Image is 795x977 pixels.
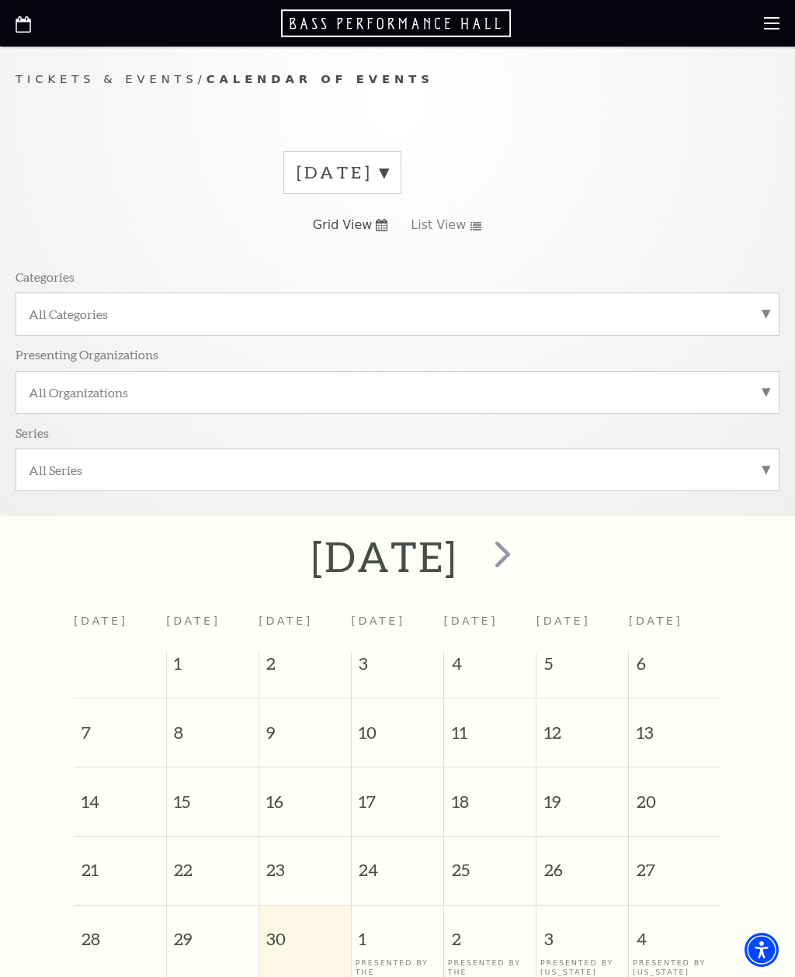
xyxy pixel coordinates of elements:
[444,652,536,683] span: 4
[629,652,721,683] span: 6
[259,698,351,752] span: 9
[259,652,351,683] span: 2
[167,698,259,752] span: 8
[167,906,259,959] span: 29
[167,767,259,821] span: 15
[444,698,536,752] span: 11
[351,615,405,627] span: [DATE]
[259,615,313,627] span: [DATE]
[536,698,628,752] span: 12
[74,606,166,652] th: [DATE]
[444,615,498,627] span: [DATE]
[444,906,536,959] span: 2
[352,837,443,890] span: 24
[297,161,388,185] label: [DATE]
[352,698,443,752] span: 10
[313,217,373,234] span: Grid View
[536,615,591,627] span: [DATE]
[629,698,721,752] span: 13
[629,837,721,890] span: 27
[629,906,721,959] span: 4
[16,72,198,85] span: Tickets & Events
[74,767,166,821] span: 14
[629,767,721,821] span: 20
[259,767,351,821] span: 16
[629,615,683,627] span: [DATE]
[29,462,766,478] label: All Series
[444,767,536,821] span: 18
[352,906,443,959] span: 1
[16,269,75,285] p: Categories
[259,906,351,959] span: 30
[16,70,779,89] p: /
[259,837,351,890] span: 23
[166,615,220,627] span: [DATE]
[74,906,166,959] span: 28
[167,837,259,890] span: 22
[16,424,49,441] p: Series
[29,306,766,322] label: All Categories
[536,906,628,959] span: 3
[536,767,628,821] span: 19
[74,837,166,890] span: 21
[745,933,779,967] div: Accessibility Menu
[311,532,458,581] h2: [DATE]
[29,384,766,400] label: All Organizations
[536,652,628,683] span: 5
[473,529,529,584] button: next
[16,346,158,362] p: Presenting Organizations
[411,217,466,234] span: List View
[167,652,259,683] span: 1
[536,837,628,890] span: 26
[352,652,443,683] span: 3
[444,837,536,890] span: 25
[352,767,443,821] span: 17
[207,72,434,85] span: Calendar of Events
[74,698,166,752] span: 7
